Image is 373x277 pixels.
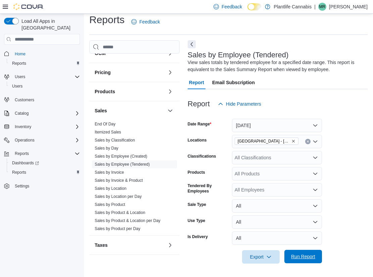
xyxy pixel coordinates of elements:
label: Products [188,170,205,175]
span: Grande Prairie - Westgate [235,137,298,145]
button: All [232,231,322,245]
span: Sales by Product & Location per Day [95,218,160,223]
a: Sales by Product per Day [95,226,140,231]
button: Catalog [1,109,83,118]
span: Feedback [139,18,160,25]
button: All [232,199,322,213]
p: [PERSON_NAME] [329,3,368,11]
button: Customers [1,95,83,105]
button: Users [12,73,28,81]
span: Reports [12,150,80,158]
a: Dashboards [7,158,83,168]
span: Operations [15,137,35,143]
button: Open list of options [313,187,318,192]
h3: Taxes [95,242,108,248]
button: Products [166,88,174,96]
a: Users [9,82,25,90]
span: Sales by Product & Location [95,210,145,215]
span: [GEOGRAPHIC_DATA] - [GEOGRAPHIC_DATA] [238,138,290,145]
h3: Sales [95,107,107,114]
span: Dashboards [9,159,80,167]
span: Reports [12,170,26,175]
label: Date Range [188,121,212,127]
span: Hide Parameters [226,101,261,107]
span: Catalog [15,111,29,116]
h1: Reports [89,13,125,26]
button: Users [7,81,83,91]
button: Next [188,40,196,48]
button: Export [242,250,280,264]
button: Sales [166,107,174,115]
button: Reports [7,59,83,68]
label: Locations [188,137,207,143]
input: Dark Mode [247,3,262,10]
button: Pricing [166,68,174,76]
label: Sale Type [188,202,206,207]
span: Settings [12,182,80,190]
nav: Complex example [4,46,80,208]
span: Dashboards [12,160,39,166]
a: Sales by Invoice & Product [95,178,143,183]
a: End Of Day [95,122,115,126]
span: Operations [12,136,80,144]
span: Feedback [222,3,242,10]
button: Remove Grande Prairie - Westgate from selection in this group [291,139,295,143]
span: Customers [15,97,34,103]
span: Users [12,73,80,81]
label: Classifications [188,154,216,159]
a: Sales by Product & Location per Day [95,218,160,223]
button: Taxes [95,242,165,248]
span: Run Report [291,253,315,260]
div: Megan Ryan [318,3,326,11]
span: MR [319,3,326,11]
span: Settings [15,183,29,189]
span: Inventory [12,123,80,131]
button: Run Report [284,250,322,263]
button: Hide Parameters [215,97,264,111]
span: Export [246,250,276,264]
span: Reports [9,59,80,67]
span: Catalog [12,109,80,117]
a: Sales by Day [95,146,119,151]
h3: Pricing [95,69,110,76]
button: Clear input [305,139,311,144]
p: | [314,3,316,11]
a: Sales by Employee (Tendered) [95,162,150,167]
button: All [232,215,322,229]
button: Reports [12,150,32,158]
button: Operations [12,136,37,144]
a: Sales by Location [95,186,127,191]
label: Use Type [188,218,205,223]
div: View sales totals by tendered employee for a specified date range. This report is equivalent to t... [188,59,364,73]
a: Itemized Sales [95,130,121,134]
a: Reports [9,168,29,176]
span: Inventory [15,124,31,129]
button: Pricing [95,69,165,76]
a: Home [12,50,28,58]
button: [DATE] [232,119,322,132]
a: Sales by Employee (Created) [95,154,147,159]
label: Tendered By Employees [188,183,229,194]
button: Reports [7,168,83,177]
span: Reports [12,61,26,66]
a: Sales by Product & Location [95,210,145,215]
a: Settings [12,182,32,190]
span: Home [15,51,26,57]
button: Inventory [12,123,34,131]
span: Users [12,84,22,89]
span: Sales by Product [95,202,125,207]
button: Settings [1,181,83,191]
span: Sales by Classification [95,137,135,143]
button: Open list of options [313,139,318,144]
a: Sales by Location per Day [95,194,142,199]
span: Home [12,49,80,58]
h3: Products [95,88,115,95]
span: Users [9,82,80,90]
span: Email Subscription [212,76,255,89]
button: Open list of options [313,155,318,160]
